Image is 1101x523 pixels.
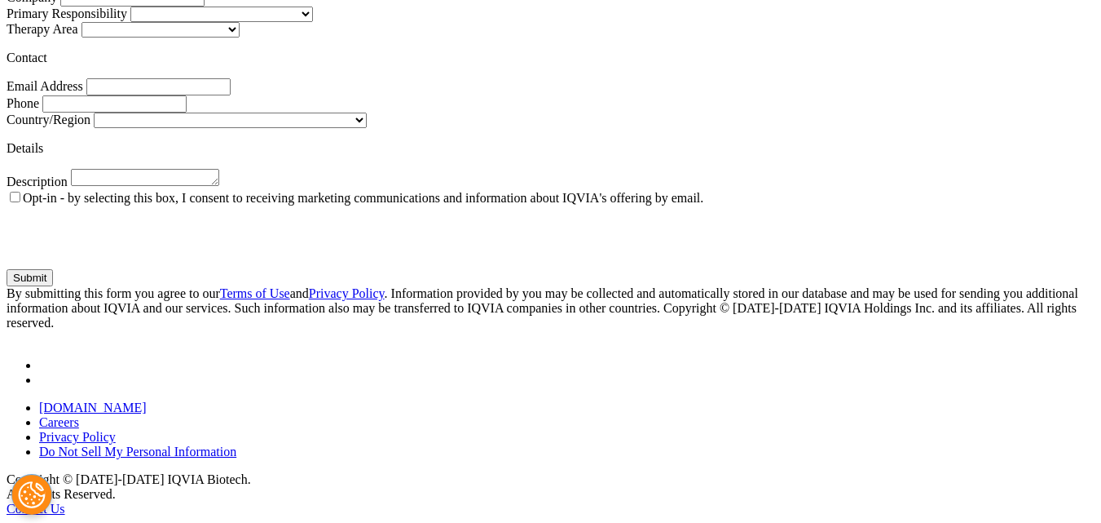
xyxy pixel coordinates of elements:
label: Description [7,175,68,188]
a: Privacy Policy [39,430,116,444]
button: Cookies Settings [11,474,52,515]
a: Do Not Sell My Personal Information [39,445,240,459]
input: Opt-in - by selecting this box, I consent to receiving marketing communications and information a... [10,192,20,202]
a: Terms of Use [220,286,290,300]
div: By submitting this form you agree to our and . Information provided by you may be collected and a... [7,286,1094,330]
label: Country/Region [7,113,90,126]
a: Careers [39,415,79,429]
label: Email Address [7,79,83,93]
p: Contact [7,51,1094,65]
label: Opt-in - by selecting this box, I consent to receiving marketing communications and information a... [7,191,703,205]
a: [DOMAIN_NAME] [39,401,147,414]
p: Details [7,141,1094,156]
a: Privacy Policy [309,286,385,300]
iframe: reCAPTCHA [7,206,254,269]
div: Copyright © [DATE]-[DATE] IQVIA Biotech. All Rights Reserved. [7,472,1094,502]
label: Phone [7,96,39,110]
label: Therapy Area [7,22,78,36]
input: Submit [7,269,53,286]
a: Contact Us [7,502,65,516]
label: Primary Responsibility [7,7,127,20]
